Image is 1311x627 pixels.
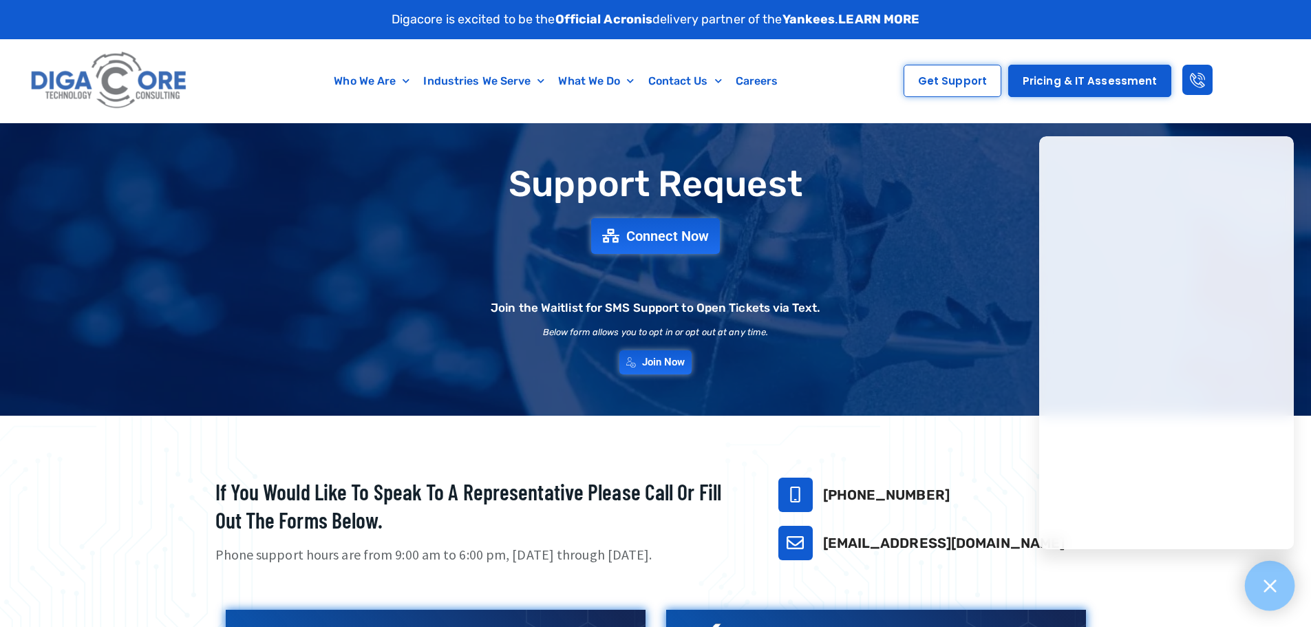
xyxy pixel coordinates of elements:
h2: Join the Waitlist for SMS Support to Open Tickets via Text. [491,302,820,314]
a: Join Now [619,350,692,374]
a: support@digacore.com [778,526,813,560]
a: Who We Are [327,65,416,97]
a: Pricing & IT Assessment [1008,65,1171,97]
a: 732-646-5725 [778,478,813,512]
a: What We Do [551,65,641,97]
iframe: Chatgenie Messenger [1039,136,1294,549]
a: LEARN MORE [838,12,919,27]
strong: Yankees [782,12,835,27]
h1: Support Request [181,164,1131,204]
h2: Below form allows you to opt in or opt out at any time. [543,328,769,337]
a: Careers [729,65,785,97]
nav: Menu [258,65,855,97]
a: Industries We Serve [416,65,551,97]
strong: Official Acronis [555,12,653,27]
span: Pricing & IT Assessment [1023,76,1157,86]
p: Phone support hours are from 9:00 am to 6:00 pm, [DATE] through [DATE]. [215,545,744,565]
a: Get Support [904,65,1001,97]
a: [EMAIL_ADDRESS][DOMAIN_NAME] [823,535,1065,551]
a: Connect Now [591,218,720,254]
img: Digacore logo 1 [27,46,192,116]
p: Digacore is excited to be the delivery partner of the . [392,10,920,29]
span: Connect Now [626,229,709,243]
a: [PHONE_NUMBER] [823,487,950,503]
span: Join Now [642,357,685,368]
span: Get Support [918,76,987,86]
a: Contact Us [641,65,729,97]
h2: If you would like to speak to a representative please call or fill out the forms below. [215,478,744,535]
